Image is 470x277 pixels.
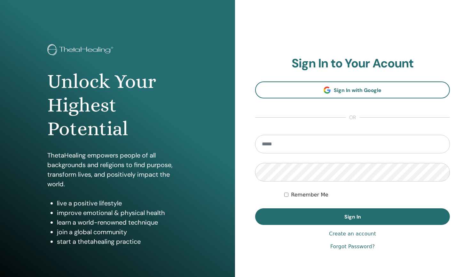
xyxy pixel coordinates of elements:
[47,70,188,141] h1: Unlock Your Highest Potential
[334,87,381,94] span: Sign In with Google
[329,230,376,238] a: Create an account
[47,150,188,189] p: ThetaHealing empowers people of all backgrounds and religions to find purpose, transform lives, a...
[330,243,375,250] a: Forgot Password?
[57,218,188,227] li: learn a world-renowned technique
[57,227,188,237] li: join a global community
[255,56,450,71] h2: Sign In to Your Acount
[291,191,328,199] label: Remember Me
[346,114,359,121] span: or
[57,208,188,218] li: improve emotional & physical health
[284,191,450,199] div: Keep me authenticated indefinitely or until I manually logout
[255,208,450,225] button: Sign In
[57,237,188,246] li: start a thetahealing practice
[255,81,450,98] a: Sign In with Google
[57,198,188,208] li: live a positive lifestyle
[344,213,361,220] span: Sign In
